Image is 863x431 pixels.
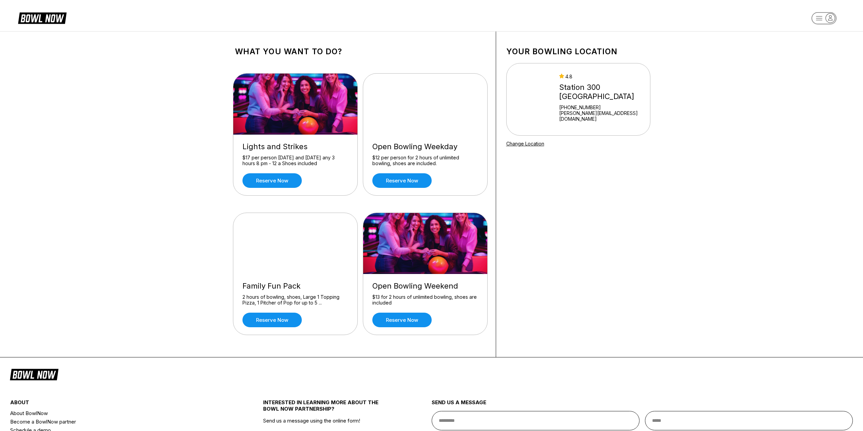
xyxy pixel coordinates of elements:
[372,281,478,291] div: Open Bowling Weekend
[242,313,302,327] a: Reserve now
[10,399,221,409] div: about
[10,409,221,417] a: About BowlNow
[372,155,478,166] div: $12 per person for 2 hours of unlimited bowling, shoes are included.
[506,141,544,146] a: Change Location
[515,74,553,125] img: Station 300 Grandville
[242,173,302,188] a: Reserve now
[372,142,478,151] div: Open Bowling Weekday
[263,399,390,417] div: INTERESTED IN LEARNING MORE ABOUT THE BOWL NOW PARTNERSHIP?
[242,142,348,151] div: Lights and Strikes
[372,313,432,327] a: Reserve now
[363,213,488,274] img: Open Bowling Weekend
[242,281,348,291] div: Family Fun Pack
[242,155,348,166] div: $17 per person [DATE] and [DATE] any 3 hours 8 pm - 12 a Shoes included
[363,74,488,135] img: Open Bowling Weekday
[10,417,221,426] a: Become a BowlNow partner
[235,47,486,56] h1: What you want to do?
[432,399,853,411] div: send us a message
[559,110,647,122] a: [PERSON_NAME][EMAIL_ADDRESS][DOMAIN_NAME]
[233,213,358,274] img: Family Fun Pack
[506,47,650,56] h1: Your bowling location
[559,83,647,101] div: Station 300 [GEOGRAPHIC_DATA]
[372,173,432,188] a: Reserve now
[559,74,647,79] div: 4.8
[372,294,478,306] div: $13 for 2 hours of unlimited bowling, shoes are included
[233,74,358,135] img: Lights and Strikes
[242,294,348,306] div: 2 hours of bowling, shoes, Large 1 Topping Pizza, 1 Pitcher of Pop for up to 5 ...
[559,104,647,110] div: [PHONE_NUMBER]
